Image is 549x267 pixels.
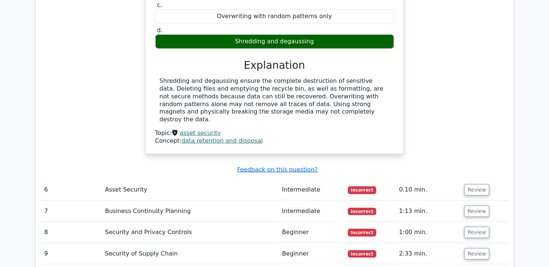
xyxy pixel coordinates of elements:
button: Review [464,248,489,260]
button: Review [464,206,489,217]
td: 8 [41,222,102,243]
td: Intermediate [279,201,345,222]
button: Review [464,184,489,196]
div: Concept: [155,137,394,145]
div: Shredding and degaussing ensure the complete destruction of sensitive data. Deleting files and em... [160,77,390,124]
span: Incorrect [348,208,376,215]
td: 9 [41,243,102,264]
a: Feedback on this question? [237,166,318,173]
td: 0:10 min. [396,179,462,200]
div: Shredding and degaussing [155,34,394,49]
span: Incorrect [348,250,376,258]
td: 1:13 min. [396,201,462,222]
a: data retention and disposal [182,137,263,144]
td: Intermediate [279,179,345,200]
a: asset security [180,129,221,136]
td: 1:00 min. [396,222,462,243]
td: Security of Supply Chain [102,243,279,264]
span: c. [157,1,162,9]
div: Topic: [155,129,394,137]
div: Overwriting with random patterns only [155,9,394,24]
span: d. [157,27,163,34]
td: Beginner [279,222,345,243]
button: Review [464,227,489,238]
span: Incorrect [348,186,376,194]
td: 2:33 min. [396,243,462,264]
td: Asset Security [102,179,279,200]
td: 6 [41,179,102,200]
td: Business Continuity Planning [102,201,279,222]
span: Incorrect [348,229,376,236]
td: Security and Privacy Controls [102,222,279,243]
td: Beginner [279,243,345,264]
td: 7 [41,201,102,222]
h3: Explanation [160,59,390,72]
